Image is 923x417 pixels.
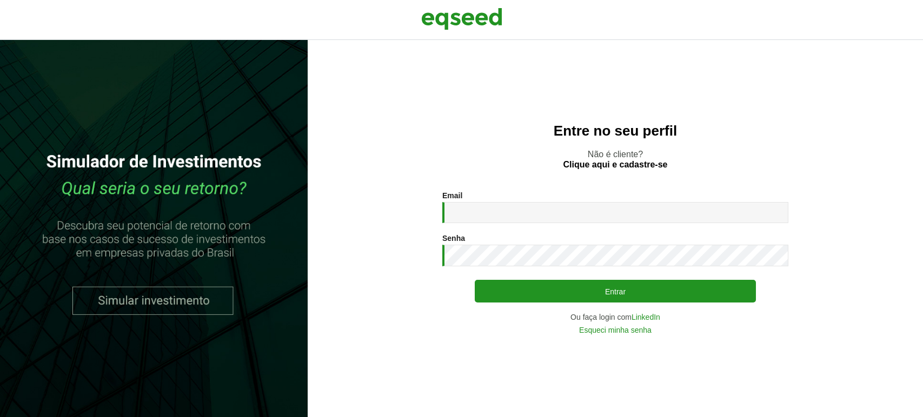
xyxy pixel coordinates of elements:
label: Email [442,192,462,199]
h2: Entre no seu perfil [329,123,901,139]
label: Senha [442,234,465,242]
button: Entrar [475,280,756,302]
div: Ou faça login com [442,313,788,321]
a: Esqueci minha senha [579,326,652,334]
a: Clique aqui e cadastre-se [563,160,668,169]
a: LinkedIn [632,313,660,321]
p: Não é cliente? [329,149,901,170]
img: EqSeed Logo [421,5,502,32]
